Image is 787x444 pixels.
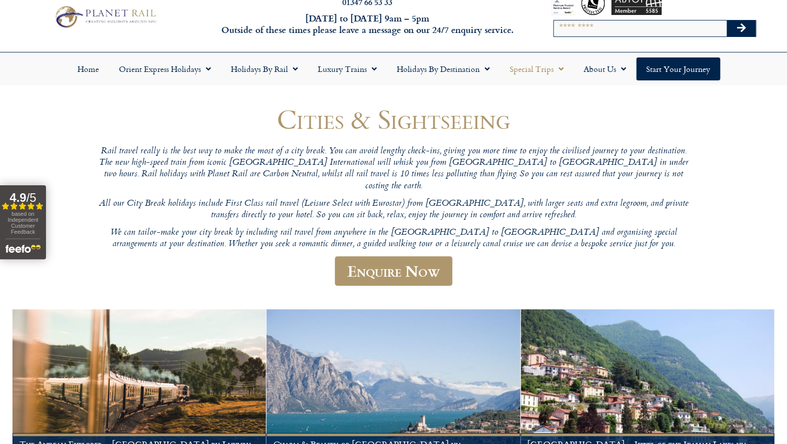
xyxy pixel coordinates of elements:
[335,256,452,286] a: Enquire Now
[51,3,159,30] img: Planet Rail Train Holidays Logo
[94,146,694,192] p: Rail travel really is the best way to make the most of a city break. You can avoid lengthy check-...
[5,57,782,80] nav: Menu
[109,57,221,80] a: Orient Express Holidays
[574,57,636,80] a: About Us
[94,227,694,251] p: We can tailor-make your city break by including rail travel from anywhere in the [GEOGRAPHIC_DATA...
[67,57,109,80] a: Home
[387,57,500,80] a: Holidays by Destination
[500,57,574,80] a: Special Trips
[212,12,522,36] h6: [DATE] to [DATE] 9am – 5pm Outside of these times please leave a message on our 24/7 enquiry serv...
[308,57,387,80] a: Luxury Trains
[727,20,756,36] button: Search
[94,198,694,222] p: All our City Break holidays include First Class rail travel (Leisure Select with Eurostar) from [...
[636,57,720,80] a: Start your Journey
[221,57,308,80] a: Holidays by Rail
[94,104,694,134] h1: Cities & Sightseeing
